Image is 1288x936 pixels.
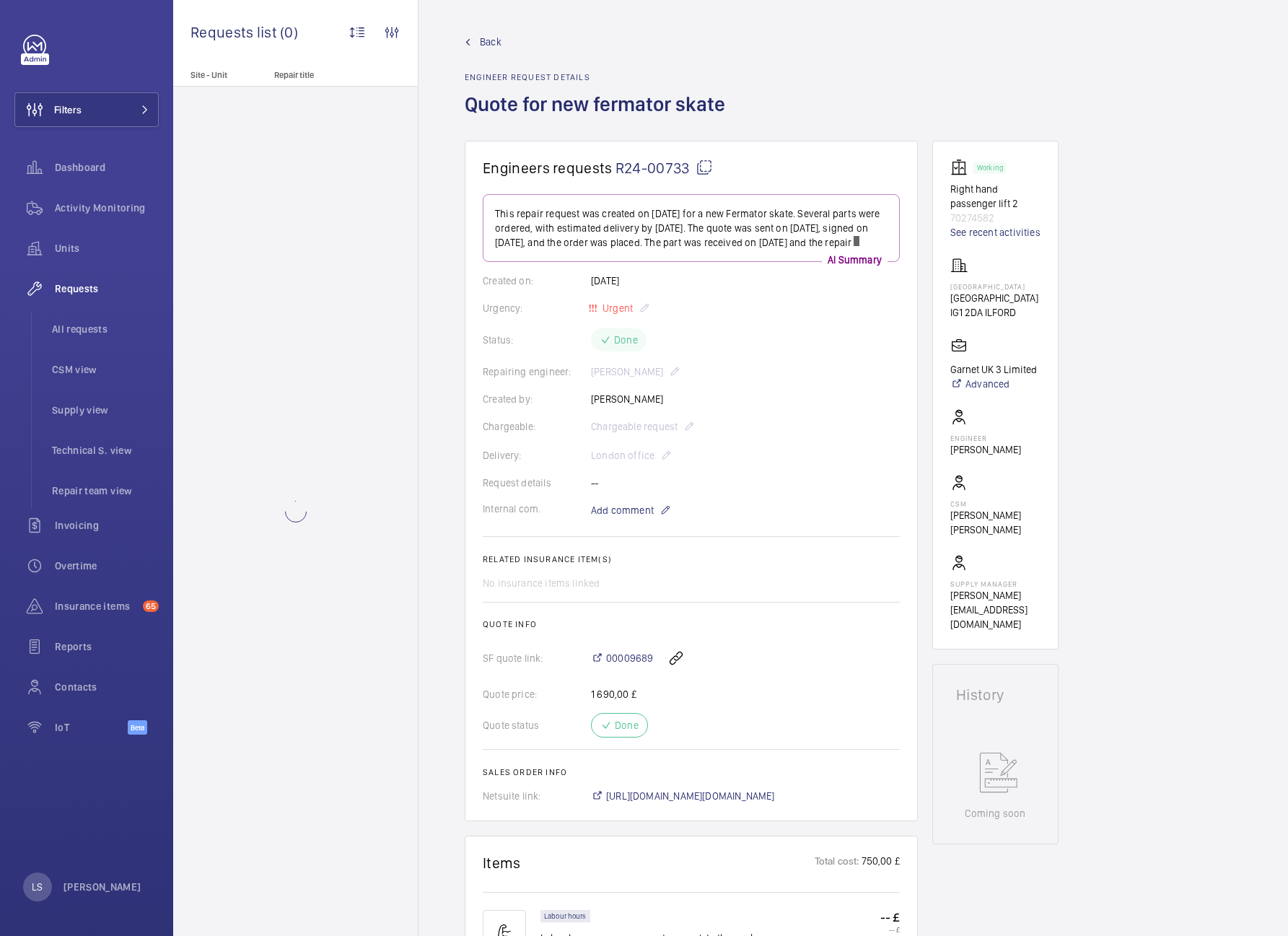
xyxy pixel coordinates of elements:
[55,201,159,215] span: Activity Monitoring
[14,92,159,127] button: Filters
[52,484,159,498] span: Repair team view
[52,443,159,458] span: Technical S. view
[822,253,888,267] p: AI Summary
[52,322,159,336] span: All requests
[465,91,734,141] h1: Quote for new fermator skate
[591,651,653,665] a: 00009689
[55,639,159,654] span: Reports
[128,720,147,735] span: Beta
[483,619,900,629] h2: Quote info
[956,688,1035,702] h1: History
[950,159,973,176] img: elevator.svg
[495,206,888,250] p: This repair request was created on [DATE] for a new Fermator skate. Several parts were ordered, w...
[55,160,159,175] span: Dashboard
[606,789,775,803] span: [URL][DOMAIN_NAME][DOMAIN_NAME]
[950,182,1041,211] p: Right hand passenger lift 2
[32,880,43,894] p: LS
[55,241,159,255] span: Units
[591,503,654,517] span: Add comment
[815,854,860,872] p: Total cost:
[591,789,775,803] a: [URL][DOMAIN_NAME][DOMAIN_NAME]
[950,499,1041,508] p: CSM
[190,23,280,41] span: Requests list
[143,600,159,612] span: 65
[173,70,268,80] p: Site - Unit
[52,362,159,377] span: CSM view
[880,925,900,934] p: -- £
[55,518,159,533] span: Invoicing
[950,211,1041,225] p: 70274582
[606,651,653,665] span: 00009689
[950,225,1041,240] a: See recent activities
[950,305,1038,320] p: IG1 2DA ILFORD
[55,281,159,296] span: Requests
[63,880,141,894] p: [PERSON_NAME]
[950,508,1041,537] p: [PERSON_NAME] [PERSON_NAME]
[950,291,1038,305] p: [GEOGRAPHIC_DATA]
[950,362,1037,377] p: Garnet UK 3 Limited
[483,554,900,564] h2: Related insurance item(s)
[950,579,1041,588] p: Supply manager
[54,102,82,117] span: Filters
[55,720,128,735] span: IoT
[55,599,137,613] span: Insurance items
[55,680,159,694] span: Contacts
[860,854,900,872] p: 750,00 £
[483,854,521,872] h1: Items
[615,159,713,177] span: R24-00733
[950,442,1021,457] p: [PERSON_NAME]
[483,767,900,777] h2: Sales order info
[950,377,1037,391] a: Advanced
[544,914,587,919] p: Labour hours
[950,588,1041,631] p: [PERSON_NAME][EMAIL_ADDRESS][DOMAIN_NAME]
[483,159,613,177] span: Engineers requests
[977,165,1003,170] p: Working
[55,559,159,573] span: Overtime
[480,35,501,49] span: Back
[965,806,1025,821] p: Coming soon
[950,282,1038,291] p: [GEOGRAPHIC_DATA]
[274,70,369,80] p: Repair title
[52,403,159,417] span: Supply view
[465,72,734,82] h2: Engineer request details
[950,434,1021,442] p: Engineer
[880,910,900,925] p: -- £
